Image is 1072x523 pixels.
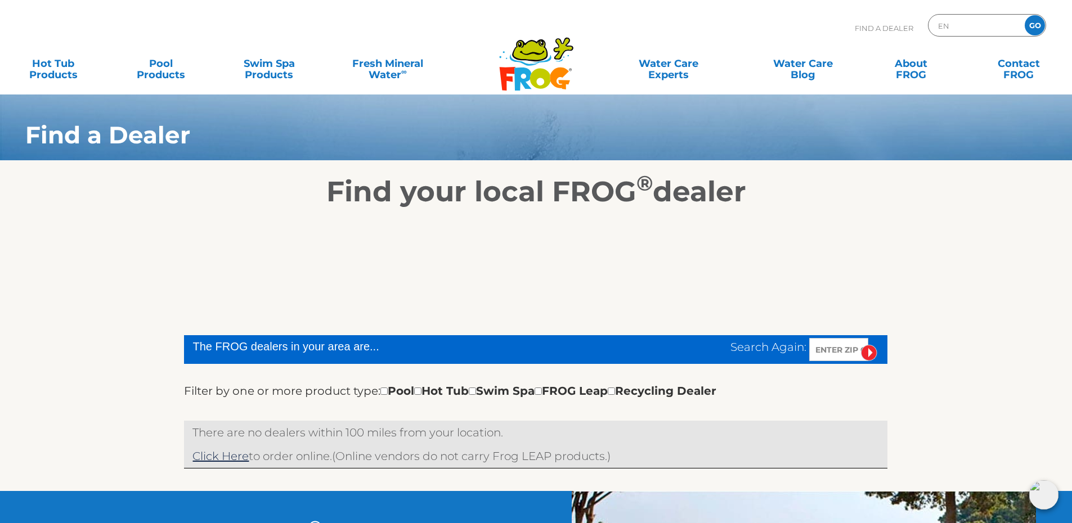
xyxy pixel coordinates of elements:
[192,449,249,463] a: Click Here
[8,175,1064,209] h2: Find your local FROG dealer
[192,423,879,441] p: There are no dealers within 100 miles from your location.
[600,52,737,75] a: Water CareExperts
[761,52,845,75] a: Water CareBlog
[401,67,407,76] sup: ∞
[636,170,653,196] sup: ®
[25,121,958,148] h1: Find a Dealer
[192,449,332,463] span: to order online.
[184,382,380,400] label: Filter by one or more product type:
[380,382,716,400] div: Pool Hot Tub Swim Spa FROG Leap Recycling Dealer
[861,345,877,361] input: Submit
[11,52,95,75] a: Hot TubProducts
[730,340,806,354] span: Search Again:
[192,447,879,465] p: (Online vendors do not carry Frog LEAP products.)
[1025,15,1045,35] input: GO
[493,22,580,91] img: Frog Products Logo
[119,52,203,75] a: PoolProducts
[192,338,540,355] div: The FROG dealers in your area are...
[869,52,953,75] a: AboutFROG
[977,52,1061,75] a: ContactFROG
[1029,480,1058,510] img: openIcon
[855,14,913,42] p: Find A Dealer
[335,52,440,75] a: Fresh MineralWater∞
[227,52,311,75] a: Swim SpaProducts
